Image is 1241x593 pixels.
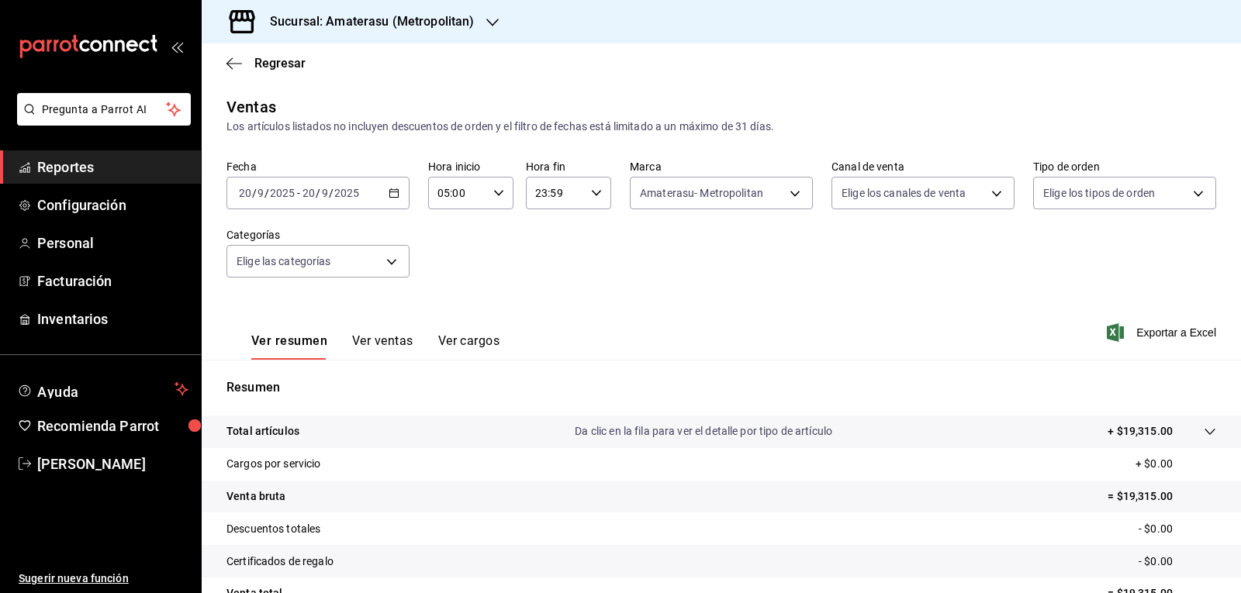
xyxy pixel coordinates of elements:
[1136,456,1216,472] p: + $0.00
[258,12,474,31] h3: Sucursal: Amaterasu (Metropolitan)
[238,187,252,199] input: --
[171,40,183,53] button: open_drawer_menu
[251,333,500,360] div: navigation tabs
[37,380,168,398] span: Ayuda
[428,161,513,172] label: Hora inicio
[842,185,966,201] span: Elige los canales de venta
[37,157,188,178] span: Reportes
[438,333,500,360] button: Ver cargos
[575,423,832,440] p: Da clic en la fila para ver el detalle por tipo de artículo
[321,187,329,199] input: --
[226,56,306,71] button: Regresar
[226,553,334,570] p: Certificados de regalo
[37,309,188,329] span: Inventarios
[226,456,321,472] p: Cargos por servicio
[831,161,1015,172] label: Canal de venta
[640,185,763,201] span: Amaterasu- Metropolitan
[316,187,320,199] span: /
[42,102,167,118] span: Pregunta a Parrot AI
[19,571,188,587] span: Sugerir nueva función
[226,378,1216,397] p: Resumen
[37,195,188,215] span: Configuración
[37,453,188,474] span: [PERSON_NAME]
[329,187,334,199] span: /
[226,423,299,440] p: Total artículos
[302,187,316,199] input: --
[254,56,306,71] span: Regresar
[226,95,276,119] div: Ventas
[1108,488,1216,505] p: = $19,315.00
[1043,185,1155,201] span: Elige los tipos de orden
[1139,521,1216,537] p: - $0.00
[11,112,191,129] a: Pregunta a Parrot AI
[37,233,188,253] span: Personal
[226,488,285,505] p: Venta bruta
[226,119,1216,135] div: Los artículos listados no incluyen descuentos de orden y el filtro de fechas está limitado a un m...
[252,187,257,199] span: /
[264,187,269,199] span: /
[352,333,413,360] button: Ver ventas
[226,229,410,240] label: Categorías
[237,253,331,269] span: Elige las categorías
[1108,423,1173,440] p: + $19,315.00
[630,161,813,172] label: Marca
[226,521,320,537] p: Descuentos totales
[297,187,300,199] span: -
[1139,553,1216,570] p: - $0.00
[1110,323,1216,342] button: Exportar a Excel
[1033,161,1216,172] label: Tipo de orden
[526,161,611,172] label: Hora fin
[269,187,296,199] input: ----
[17,93,191,126] button: Pregunta a Parrot AI
[334,187,360,199] input: ----
[251,333,327,360] button: Ver resumen
[226,161,410,172] label: Fecha
[257,187,264,199] input: --
[37,415,188,436] span: Recomienda Parrot
[37,271,188,291] span: Facturación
